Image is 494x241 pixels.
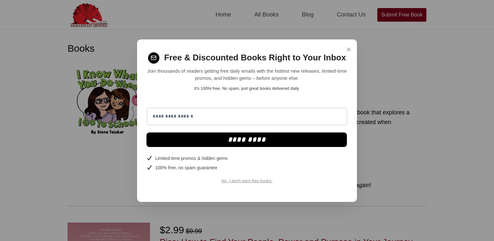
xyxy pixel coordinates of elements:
[346,43,351,56] span: ×
[147,68,347,82] p: Join thousands of readers getting free daily emails with the hottest new releases, limited-time p...
[221,178,273,183] a: No, I don't want free books.
[147,155,347,162] li: Limited-time promos & hidden gems
[147,156,152,160] img: ✔
[147,164,347,171] li: 100% free, no spam guarantee
[164,53,346,63] h2: Free & Discounted Books Right to Your Inbox
[147,85,347,92] p: It's 100% free. No spam, just great books delivered daily.
[147,165,152,170] img: ✔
